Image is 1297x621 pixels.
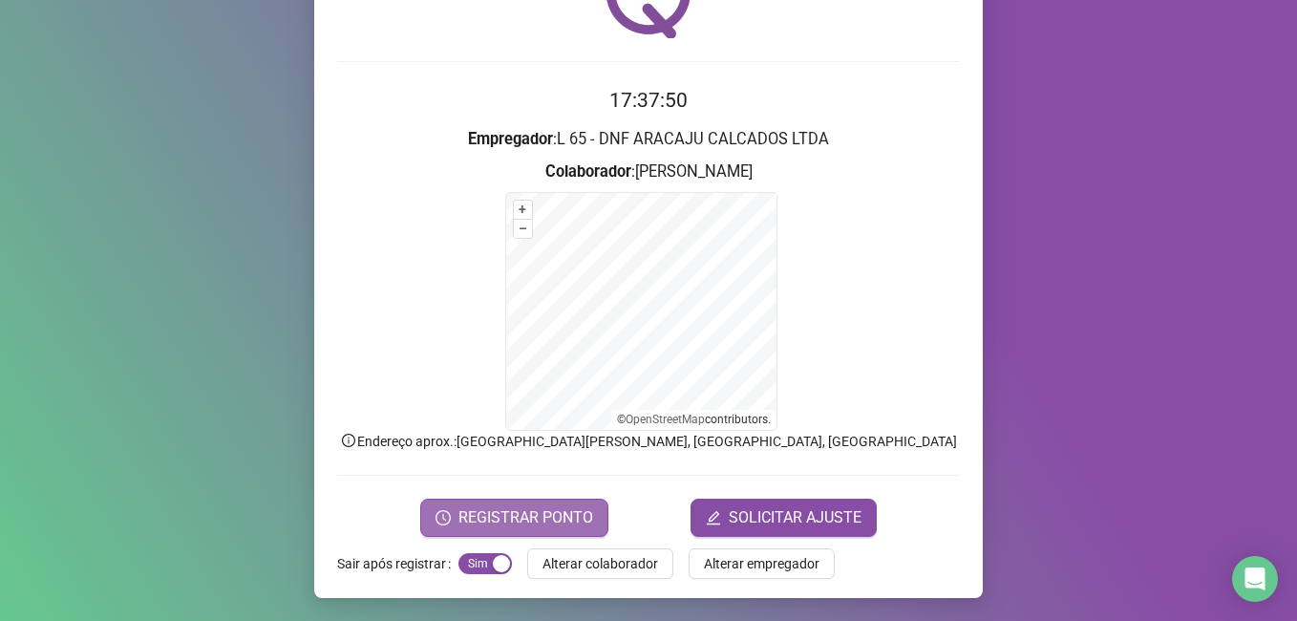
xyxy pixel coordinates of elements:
[729,506,861,529] span: SOLICITAR AJUSTE
[617,413,771,426] li: © contributors.
[542,553,658,574] span: Alterar colaborador
[340,432,357,449] span: info-circle
[609,89,688,112] time: 17:37:50
[514,220,532,238] button: –
[420,499,608,537] button: REGISTRAR PONTO
[337,431,960,452] p: Endereço aprox. : [GEOGRAPHIC_DATA][PERSON_NAME], [GEOGRAPHIC_DATA], [GEOGRAPHIC_DATA]
[514,201,532,219] button: +
[689,548,835,579] button: Alterar empregador
[337,160,960,184] h3: : [PERSON_NAME]
[691,499,877,537] button: editSOLICITAR AJUSTE
[704,553,819,574] span: Alterar empregador
[436,510,451,525] span: clock-circle
[337,127,960,152] h3: : L 65 - DNF ARACAJU CALCADOS LTDA
[626,413,705,426] a: OpenStreetMap
[527,548,673,579] button: Alterar colaborador
[1232,556,1278,602] div: Open Intercom Messenger
[337,548,458,579] label: Sair após registrar
[468,130,553,148] strong: Empregador
[706,510,721,525] span: edit
[545,162,631,181] strong: Colaborador
[458,506,593,529] span: REGISTRAR PONTO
